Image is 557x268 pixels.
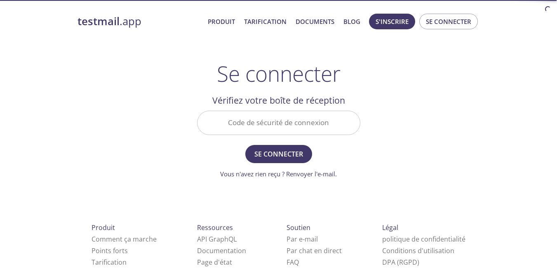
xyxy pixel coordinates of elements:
font: Vous n'avez rien reçu ? Renvoyer l'e-mail. [220,170,337,178]
font: Tarification [244,17,287,26]
button: S'inscrire [369,14,415,29]
font: Se connecter [217,59,341,88]
a: Produit [208,16,235,27]
font: Ressources [197,223,233,232]
font: FAQ [287,258,299,267]
a: Tarification [92,258,127,267]
font: Produit [208,17,235,26]
a: politique de confidentialité [382,235,465,244]
font: Par e-mail [287,235,318,244]
font: testmail [78,14,120,28]
font: Blog [343,17,360,26]
a: API GraphQL [197,235,237,244]
a: Points forts [92,246,128,255]
font: Se connecter [426,17,471,26]
a: Documentation [197,246,246,255]
font: Documents [296,17,334,26]
a: testmail.app [78,14,201,28]
font: Par chat en direct [287,246,342,255]
font: Vérifiez votre boîte de réception [212,94,345,106]
a: DPA (RGPD) [382,258,419,267]
font: .app [120,14,141,28]
font: Légal [382,223,398,232]
a: Tarification [244,16,287,27]
a: Documents [296,16,334,27]
a: Comment ça marche [92,235,157,244]
font: Se connecter [254,149,303,159]
button: Se connecter [245,145,312,163]
font: Soutien [287,223,310,232]
button: Se connecter [419,14,478,29]
font: Produit [92,223,115,232]
font: S'inscrire [376,17,409,26]
a: Blog [343,16,360,27]
a: Conditions d'utilisation [382,246,454,255]
a: Page d'état [197,258,232,267]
